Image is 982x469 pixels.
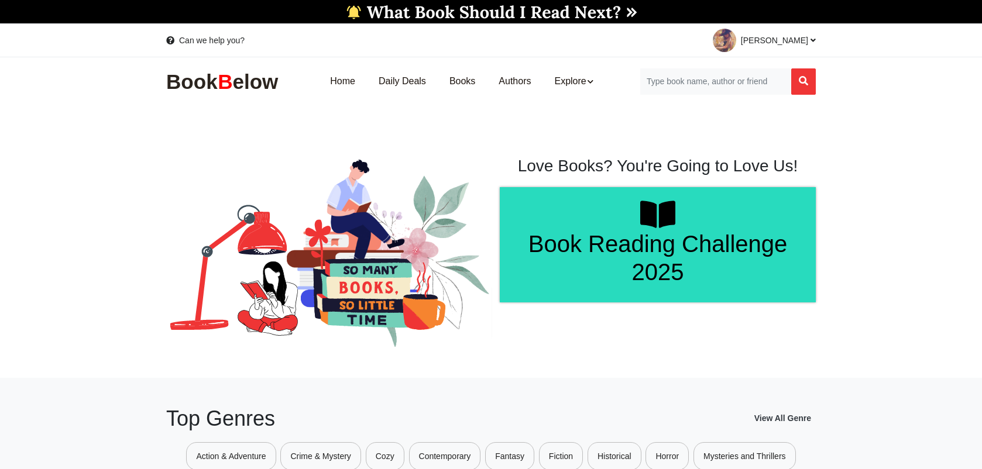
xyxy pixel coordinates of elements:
img: BookBelow Logo [166,70,283,94]
a: Home [318,63,367,100]
img: BookBelow Home Slider [166,156,492,350]
img: 1758730861.jpeg [713,29,736,52]
input: Search for Books [640,68,791,95]
a: Book Reading Challenge 2025 [500,187,816,302]
span: [PERSON_NAME] [741,36,816,45]
a: Authors [487,63,542,100]
a: [PERSON_NAME] [703,24,816,57]
a: Can we help you? [166,35,245,46]
a: View All Genre [754,412,816,424]
a: Explore [542,63,605,100]
h1: Book Reading Challenge 2025 [511,230,804,286]
a: Books [438,63,487,100]
h2: Top Genres [166,406,275,431]
button: Search [791,68,816,95]
a: Daily Deals [367,63,438,100]
h1: Love Books? You're Going to Love Us! [500,156,816,176]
